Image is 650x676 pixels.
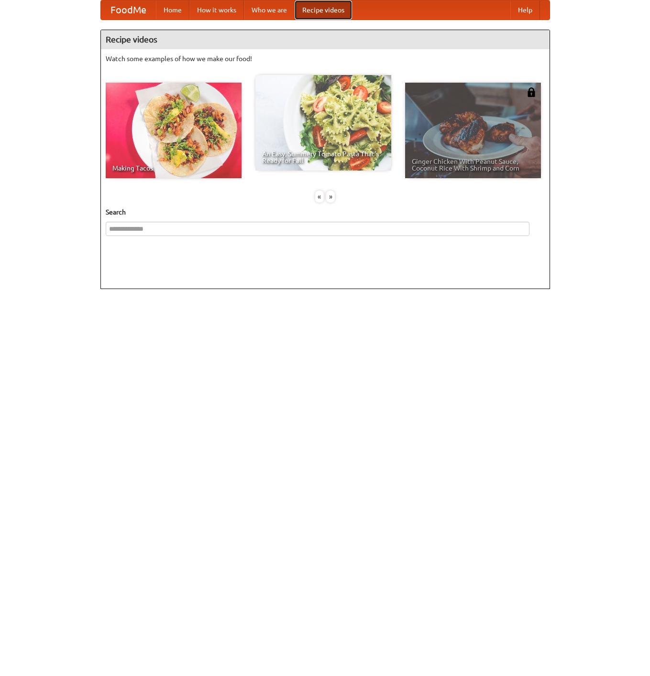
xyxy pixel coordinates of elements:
div: « [315,191,324,203]
div: » [326,191,335,203]
span: An Easy, Summery Tomato Pasta That's Ready for Fall [262,150,385,164]
h4: Recipe videos [101,30,550,49]
h5: Search [106,207,545,217]
p: Watch some examples of how we make our food! [106,54,545,64]
a: FoodMe [101,0,156,20]
a: Who we are [244,0,295,20]
a: How it works [189,0,244,20]
a: Home [156,0,189,20]
span: Making Tacos [112,165,235,172]
a: An Easy, Summery Tomato Pasta That's Ready for Fall [255,75,391,171]
a: Help [510,0,540,20]
a: Recipe videos [295,0,352,20]
a: Making Tacos [106,83,242,178]
img: 483408.png [527,87,536,97]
